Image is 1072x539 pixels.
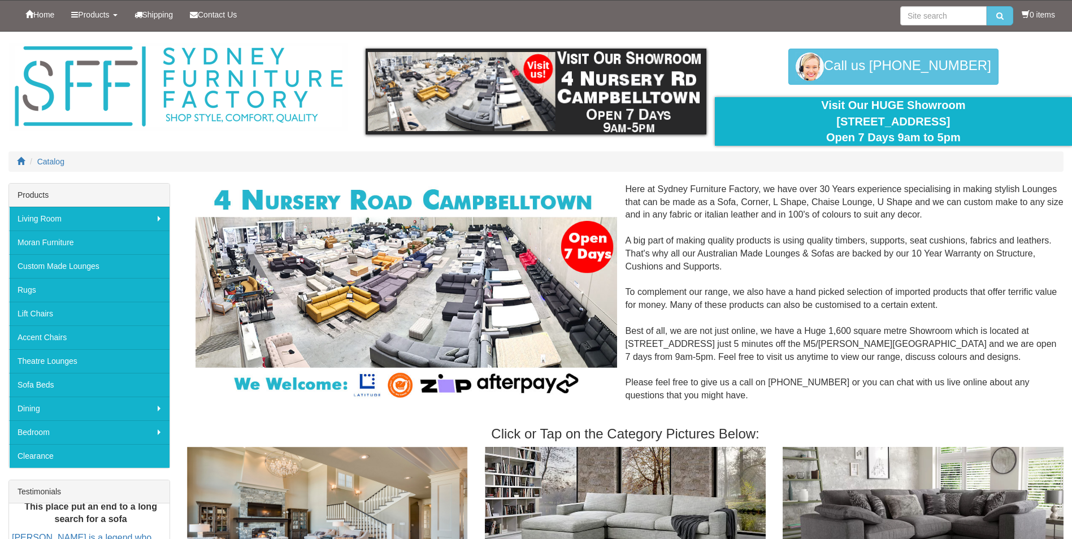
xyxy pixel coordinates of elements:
[196,183,617,402] img: Corner Modular Lounges
[9,207,170,231] a: Living Room
[9,254,170,278] a: Custom Made Lounges
[37,157,64,166] a: Catalog
[187,427,1064,441] h3: Click or Tap on the Category Pictures Below:
[9,397,170,420] a: Dining
[9,349,170,373] a: Theatre Lounges
[366,49,706,134] img: showroom.gif
[9,480,170,503] div: Testimonials
[9,325,170,349] a: Accent Chairs
[9,278,170,302] a: Rugs
[126,1,182,29] a: Shipping
[9,373,170,397] a: Sofa Beds
[142,10,173,19] span: Shipping
[63,1,125,29] a: Products
[1022,9,1055,20] li: 0 items
[9,444,170,468] a: Clearance
[900,6,987,25] input: Site search
[9,231,170,254] a: Moran Furniture
[33,10,54,19] span: Home
[198,10,237,19] span: Contact Us
[187,183,1064,415] div: Here at Sydney Furniture Factory, we have over 30 Years experience specialising in making stylish...
[181,1,245,29] a: Contact Us
[9,302,170,325] a: Lift Chairs
[9,184,170,207] div: Products
[723,97,1064,146] div: Visit Our HUGE Showroom [STREET_ADDRESS] Open 7 Days 9am to 5pm
[9,43,348,131] img: Sydney Furniture Factory
[78,10,109,19] span: Products
[17,1,63,29] a: Home
[9,420,170,444] a: Bedroom
[24,502,157,524] b: This place put an end to a long search for a sofa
